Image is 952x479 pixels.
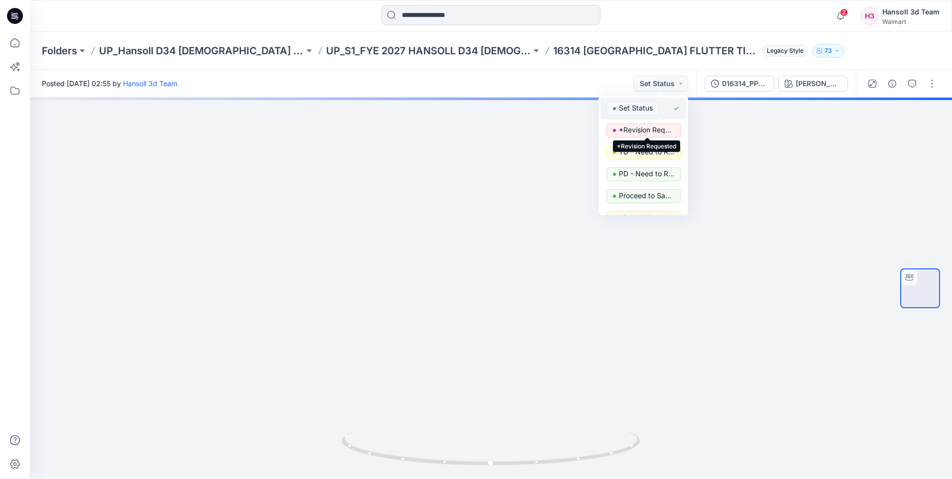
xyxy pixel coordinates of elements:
[123,79,177,88] a: Hansoll 3d Team
[812,44,844,58] button: 73
[705,76,774,92] button: 016314_PP_MISSY SQUARE NECK TIERED MINI
[884,76,900,92] button: Details
[619,123,675,136] p: *Revision Requested
[619,145,675,158] p: TD - Need to Review
[619,211,675,224] p: 3D Working Session - Need to Review
[762,45,808,57] span: Legacy Style
[619,189,675,202] p: Proceed to Sample
[42,78,177,89] span: Posted [DATE] 02:55 by
[882,6,940,18] div: Hansoll 3d Team
[42,44,77,58] a: Folders
[619,102,653,115] p: Set Status
[860,7,878,25] div: H3
[619,167,675,180] p: PD - Need to Review Cost
[553,44,758,58] p: 16314 [GEOGRAPHIC_DATA] FLUTTER TIER DRESS MINI INT
[825,45,832,56] p: 73
[840,8,848,16] span: 2
[758,44,808,58] button: Legacy Style
[326,44,531,58] a: UP_S1_FYE 2027 HANSOLL D34 [DEMOGRAPHIC_DATA] DRESSES
[99,44,304,58] a: UP_Hansoll D34 [DEMOGRAPHIC_DATA] Dresses
[882,18,940,25] div: Walmart
[722,78,768,89] div: 016314_PP_MISSY SQUARE NECK TIERED MINI
[796,78,841,89] div: [PERSON_NAME]
[778,76,848,92] button: [PERSON_NAME]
